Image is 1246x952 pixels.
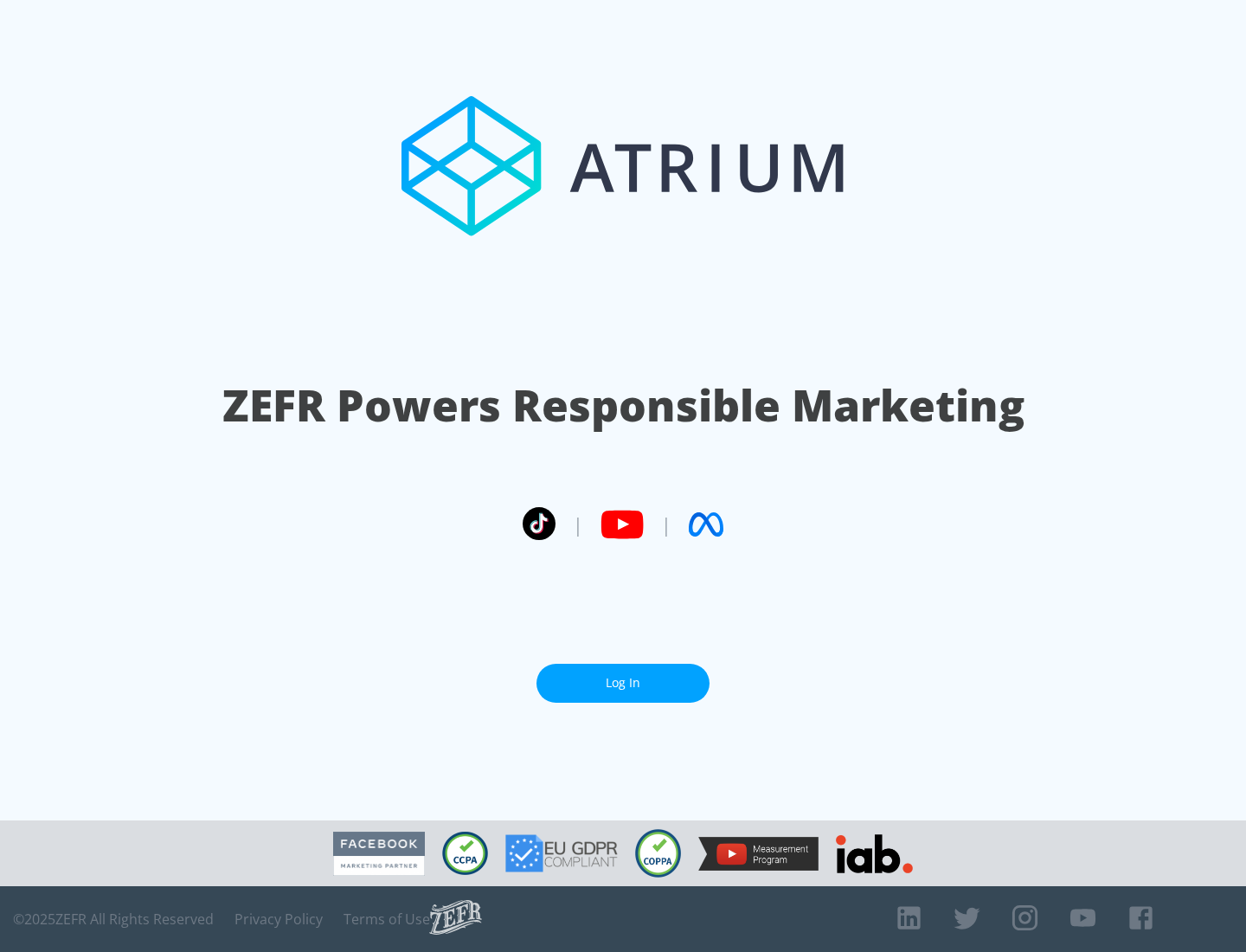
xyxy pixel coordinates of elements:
img: GDPR Compliant [505,834,618,872]
img: YouTube Measurement Program [698,837,819,871]
img: IAB [836,834,913,873]
h1: ZEFR Powers Responsible Marketing [222,376,1024,435]
img: COPPA Compliant [635,829,681,878]
a: Log In [536,664,710,703]
span: | [573,511,583,537]
img: Facebook Marketing Partner [333,832,425,876]
span: | [661,511,671,537]
a: Privacy Policy [234,910,323,928]
span: © 2025 ZEFR All Rights Reserved [13,910,214,928]
a: Terms of Use [344,910,430,928]
img: CCPA Compliant [442,832,488,875]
